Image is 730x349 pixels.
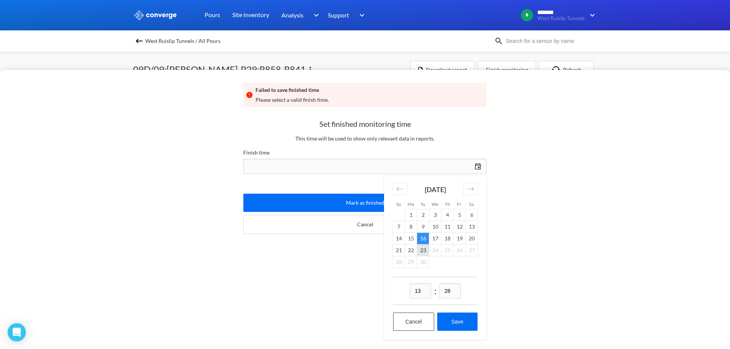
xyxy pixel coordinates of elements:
div: Move backward to switch to the previous month. [392,183,407,195]
span: Support [328,10,349,20]
small: Th [445,201,450,207]
small: Tu [421,201,425,207]
input: hh [410,283,431,298]
button: Mark as finished [243,194,487,212]
p: This time will be used to show only relevant data in reports. [243,134,487,143]
small: Mo [408,201,414,207]
div: Calendar [384,176,487,340]
td: Not available. Saturday, September 27, 2025 [466,244,478,256]
td: Monday, September 15, 2025 [405,232,417,244]
td: Friday, September 5, 2025 [454,209,466,221]
img: downArrow.svg [585,11,597,20]
td: Not available. Sunday, September 28, 2025 [393,256,405,268]
span: West Ruislip Tunnels [537,16,585,21]
td: Saturday, September 20, 2025 [466,232,478,244]
td: Selected. Tuesday, September 16, 2025 [417,232,429,244]
small: We [432,201,438,207]
img: downArrow.svg [354,11,367,20]
button: Cancel [393,313,434,331]
td: Not available. Friday, September 26, 2025 [454,244,466,256]
span: West Ruislip Tunnels / All Pours [145,36,221,46]
div: Failed to save finished time [255,86,329,94]
small: Fr [457,201,462,207]
td: Not available. Monday, September 29, 2025 [405,256,417,268]
td: Thursday, September 18, 2025 [441,232,454,244]
img: backspace.svg [135,36,144,46]
input: mm [440,283,461,298]
td: Sunday, September 14, 2025 [393,232,405,244]
td: Tuesday, September 2, 2025 [417,209,429,221]
img: logo_ewhite.svg [133,10,177,20]
td: Not available. Thursday, September 25, 2025 [441,244,454,256]
td: Friday, September 19, 2025 [454,232,466,244]
h2: Set finished monitoring time [243,119,487,128]
td: Sunday, September 21, 2025 [393,244,405,256]
div: Move forward to switch to the next month. [463,183,478,195]
button: Cancel [243,215,487,234]
img: downArrow.svg [309,11,321,20]
td: Wednesday, September 17, 2025 [429,232,441,244]
td: Saturday, September 13, 2025 [466,221,478,232]
td: Thursday, September 11, 2025 [441,221,454,232]
td: Friday, September 12, 2025 [454,221,466,232]
div: Please select a valid finish time. [255,96,329,104]
td: Saturday, September 6, 2025 [466,209,478,221]
span: Analysis [281,10,303,20]
button: Save [437,313,478,331]
span: : [434,284,436,298]
div: Open Intercom Messenger [8,323,26,341]
small: Sa [469,201,474,207]
td: Thursday, September 4, 2025 [441,209,454,221]
td: Tuesday, September 23, 2025 [417,244,429,256]
td: Sunday, September 7, 2025 [393,221,405,232]
img: icon-search.svg [494,36,503,46]
td: Not available. Tuesday, September 30, 2025 [417,256,429,268]
td: Monday, September 22, 2025 [405,244,417,256]
td: Monday, September 8, 2025 [405,221,417,232]
td: Not available. Wednesday, September 24, 2025 [429,244,441,256]
input: Search for a sensor by name [503,37,595,45]
strong: [DATE] [425,185,446,194]
label: Finish time [243,148,487,157]
small: Su [396,201,401,207]
td: Tuesday, September 9, 2025 [417,221,429,232]
td: Monday, September 1, 2025 [405,209,417,221]
td: Wednesday, September 3, 2025 [429,209,441,221]
td: Wednesday, September 10, 2025 [429,221,441,232]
